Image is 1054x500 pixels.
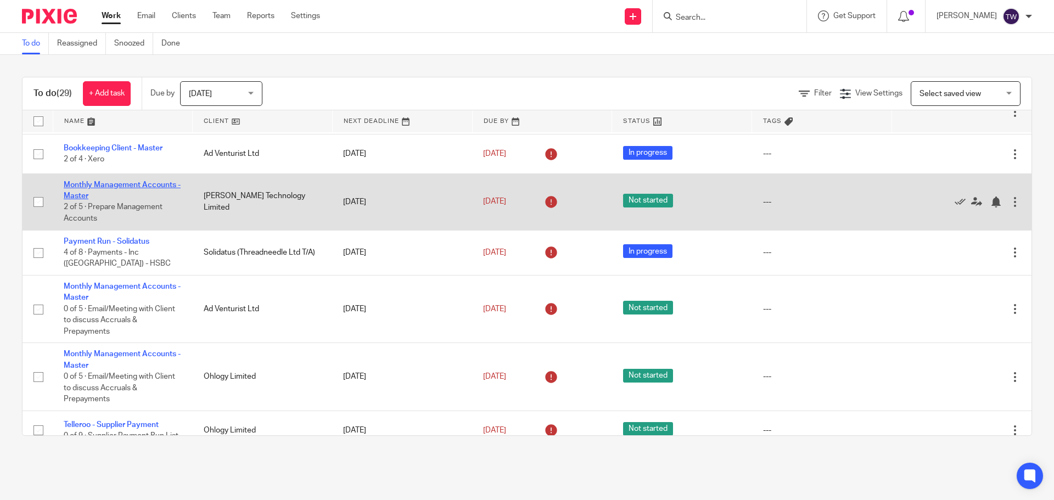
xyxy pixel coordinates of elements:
span: 0 of 5 · Email/Meeting with Client to discuss Accruals & Prepayments [64,373,175,403]
span: Get Support [833,12,876,20]
span: Not started [623,369,673,383]
a: Done [161,33,188,54]
div: --- [763,247,881,258]
span: Tags [763,118,782,124]
div: --- [763,425,881,436]
td: Ohlogy Limited [193,411,333,450]
a: Monthly Management Accounts - Master [64,350,181,369]
td: [DATE] [332,411,472,450]
span: [DATE] [483,305,506,313]
a: Email [137,10,155,21]
span: [DATE] [483,249,506,256]
a: Snoozed [114,33,153,54]
span: View Settings [855,89,902,97]
a: Reports [247,10,274,21]
td: [DATE] [332,173,472,230]
a: Monthly Management Accounts - Master [64,181,181,200]
td: Ad Venturist Ltd [193,134,333,173]
span: Not started [623,301,673,314]
span: Not started [623,422,673,436]
a: Settings [291,10,320,21]
td: [DATE] [332,276,472,343]
span: Select saved view [920,90,981,98]
span: 2 of 5 · Prepare Management Accounts [64,204,162,223]
td: [PERSON_NAME] Technology Limited [193,173,333,230]
span: [DATE] [483,373,506,380]
td: [DATE] [332,230,472,275]
span: [DATE] [483,198,506,206]
td: [DATE] [332,134,472,173]
div: --- [763,371,881,382]
img: svg%3E [1002,8,1020,25]
p: [PERSON_NAME] [937,10,997,21]
span: 4 of 8 · Payments - Inc ([GEOGRAPHIC_DATA]) - HSBC [64,249,171,268]
input: Search [675,13,773,23]
a: Clients [172,10,196,21]
a: Mark as done [955,196,971,207]
td: Ad Venturist Ltd [193,276,333,343]
span: [DATE] [483,150,506,158]
span: [DATE] [483,426,506,434]
a: To do [22,33,49,54]
td: Solidatus (Threadneedle Ltd T/A) [193,230,333,275]
span: In progress [623,146,672,160]
div: --- [763,148,881,159]
span: Filter [814,89,832,97]
div: --- [763,196,881,207]
span: 2 of 4 · Xero [64,156,104,164]
a: Monthly Management Accounts - Master [64,283,181,301]
a: Telleroo - Supplier Payment [64,421,159,429]
span: (29) [57,89,72,98]
h1: To do [33,88,72,99]
span: In progress [623,244,672,258]
td: Ohlogy Limited [193,343,333,411]
div: --- [763,304,881,314]
td: [DATE] [332,343,472,411]
a: Team [212,10,231,21]
a: Bookkeeping Client - Master [64,144,162,152]
p: Due by [150,88,175,99]
span: 0 of 5 · Email/Meeting with Client to discuss Accruals & Prepayments [64,305,175,335]
a: Work [102,10,121,21]
img: Pixie [22,9,77,24]
span: Not started [623,194,673,207]
a: Reassigned [57,33,106,54]
a: + Add task [83,81,131,106]
a: Payment Run - Solidatus [64,238,149,245]
span: 0 of 9 · Supplier Payment Run List [64,432,178,440]
span: [DATE] [189,90,212,98]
